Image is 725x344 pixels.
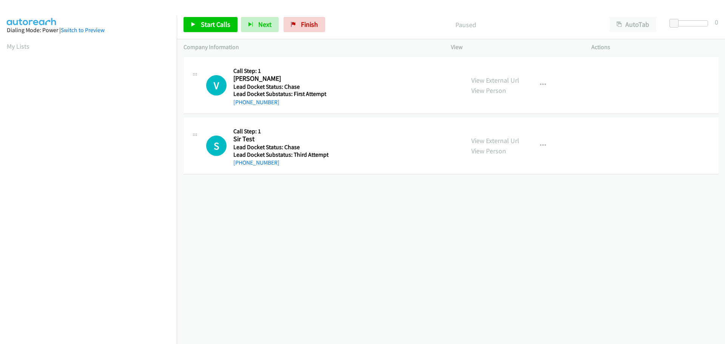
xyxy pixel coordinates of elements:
a: Start Calls [184,17,238,32]
button: Next [241,17,279,32]
h5: Call Step: 1 [233,128,329,135]
p: View [451,43,578,52]
a: [PHONE_NUMBER] [233,159,279,166]
a: View Person [471,147,506,155]
a: Finish [284,17,325,32]
div: The call is yet to be attempted [206,75,227,96]
h5: Lead Docket Status: Chase [233,83,327,91]
div: 0 [715,17,718,27]
h2: [PERSON_NAME] [233,74,327,83]
h5: Call Step: 1 [233,67,327,75]
a: My Lists [7,42,29,51]
a: View External Url [471,136,519,145]
a: Switch to Preview [61,26,105,34]
h5: Lead Docket Substatus: First Attempt [233,90,327,98]
h2: Sir Test [233,135,327,143]
div: The call is yet to be attempted [206,136,227,156]
h1: V [206,75,227,96]
span: Finish [301,20,318,29]
span: Start Calls [201,20,230,29]
a: View External Url [471,76,519,85]
p: Paused [335,20,596,30]
span: Next [258,20,271,29]
h5: Lead Docket Substatus: Third Attempt [233,151,329,159]
h5: Lead Docket Status: Chase [233,143,329,151]
p: Actions [591,43,718,52]
a: View Person [471,86,506,95]
div: Dialing Mode: Power | [7,26,170,35]
div: Delay between calls (in seconds) [673,20,708,26]
p: Company Information [184,43,437,52]
a: [PHONE_NUMBER] [233,99,279,106]
button: AutoTab [609,17,656,32]
h1: S [206,136,227,156]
